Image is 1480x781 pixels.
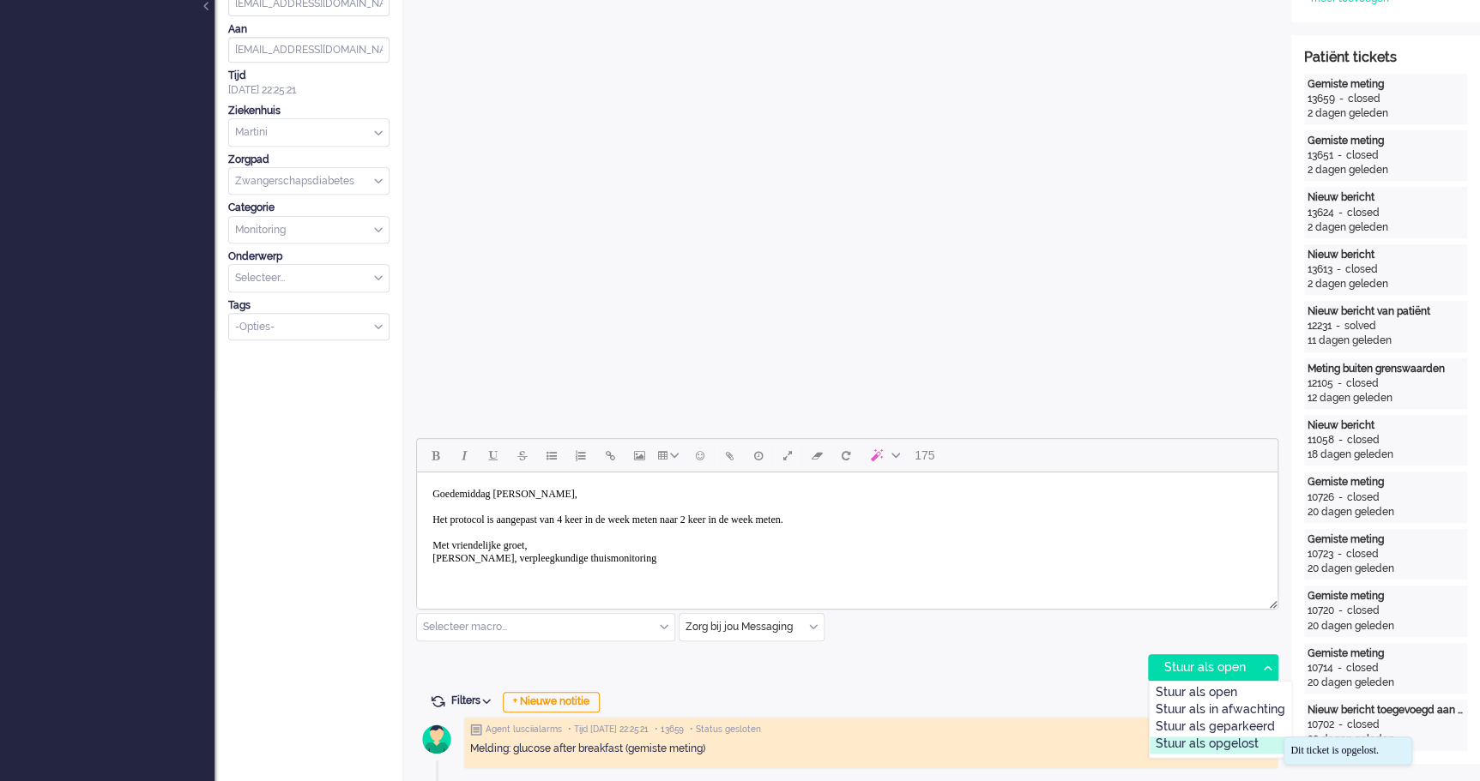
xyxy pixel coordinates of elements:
button: Fullscreen [773,441,802,470]
div: Gemiste meting [1308,77,1464,92]
div: 20 dagen geleden [1308,676,1464,690]
div: Gemiste meting [1308,532,1464,547]
div: 20 dagen geleden [1308,732,1464,747]
div: 10720 [1308,604,1334,618]
div: + Nieuwe notitie [503,692,600,712]
button: Clear formatting [802,441,831,470]
div: Zorgpad [228,153,390,167]
div: Select Tags [228,313,390,341]
iframe: Rich Text Area [417,472,1278,593]
div: Nieuw bericht van patiënt [1308,304,1464,319]
div: 13659 [1308,92,1335,106]
div: 2 dagen geleden [1308,163,1464,177]
div: closed [1346,376,1379,391]
div: 12231 [1308,319,1332,333]
div: Melding: glucose after breakfast (gemiste meting) [470,742,1272,756]
div: 13613 [1308,262,1332,277]
span: Agent lusciialarms [486,724,562,736]
div: - [1335,92,1348,106]
div: 10714 [1308,661,1333,676]
div: closed [1347,604,1380,618]
img: avatar [415,718,458,760]
div: Stuur als geparkeerd [1150,719,1291,736]
button: AI [861,441,907,470]
button: Table [654,441,686,470]
div: closed [1346,661,1379,676]
div: - [1333,148,1346,163]
button: 175 [907,441,942,470]
div: - [1334,604,1347,618]
div: 20 dagen geleden [1308,619,1464,634]
div: 10723 [1308,547,1333,562]
div: Gemiste meting [1308,134,1464,148]
div: closed [1347,433,1380,448]
div: - [1333,547,1346,562]
div: - [1333,376,1346,391]
span: • 13659 [655,724,684,736]
div: Resize [1263,593,1278,609]
button: Strikethrough [508,441,537,470]
div: Gemiste meting [1308,475,1464,490]
button: Emoticons [686,441,715,470]
div: Nieuw bericht [1308,418,1464,433]
div: [DATE] 22:25:21 [228,69,390,98]
span: Filters [451,694,497,706]
button: Bullet list [537,441,566,470]
div: Nieuw bericht [1308,248,1464,262]
div: - [1332,262,1345,277]
div: - [1334,718,1347,732]
button: Add attachment [715,441,744,470]
button: Insert/edit link [595,441,625,470]
div: 12105 [1308,376,1333,391]
div: closed [1347,490,1380,505]
button: Italic [450,441,479,470]
span: • Status gesloten [690,724,761,736]
div: closed [1345,262,1378,277]
div: solved [1344,319,1376,333]
div: 10726 [1308,490,1334,505]
img: ic_note_grey.svg [470,724,482,736]
div: Nieuw bericht toegevoegd aan gesprek [1308,703,1464,718]
div: Categorie [228,201,390,215]
div: 11058 [1308,433,1334,448]
div: closed [1347,206,1380,220]
button: Bold [420,441,450,470]
div: Tijd [228,69,390,83]
div: - [1332,319,1344,333]
div: 2 dagen geleden [1308,220,1464,235]
div: Onderwerp [228,249,390,264]
div: closed [1347,718,1380,732]
span: 175 [915,448,934,462]
div: Stuur als in afwachting [1150,702,1291,719]
div: 18 dagen geleden [1308,448,1464,462]
button: Insert/edit image [625,441,654,470]
div: 20 dagen geleden [1308,562,1464,576]
div: - [1334,433,1347,448]
div: Stuur als open [1150,685,1291,702]
div: Stuur als opgelost [1150,736,1291,754]
div: - [1334,206,1347,220]
div: 2 dagen geleden [1308,277,1464,291]
button: Reset content [831,441,861,470]
div: 13624 [1308,206,1334,220]
div: Nieuw bericht [1308,190,1464,205]
div: 2 dagen geleden [1308,106,1464,121]
button: Numbered list [566,441,595,470]
div: Aan [228,22,390,37]
div: 11 dagen geleden [1308,333,1464,348]
div: - [1334,490,1347,505]
div: Stuur als open [1149,655,1256,681]
button: Delay message [744,441,773,470]
div: 10702 [1308,718,1334,732]
button: Underline [479,441,508,470]
div: Gemiste meting [1308,589,1464,604]
div: Ziekenhuis [228,104,390,118]
div: 12 dagen geleden [1308,391,1464,406]
div: 13651 [1308,148,1333,163]
div: closed [1346,547,1379,562]
div: Meting buiten grenswaarden [1308,362,1464,376]
div: closed [1346,148,1379,163]
div: Dit ticket is opgelost. [1290,743,1405,758]
div: Gemiste meting [1308,646,1464,661]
